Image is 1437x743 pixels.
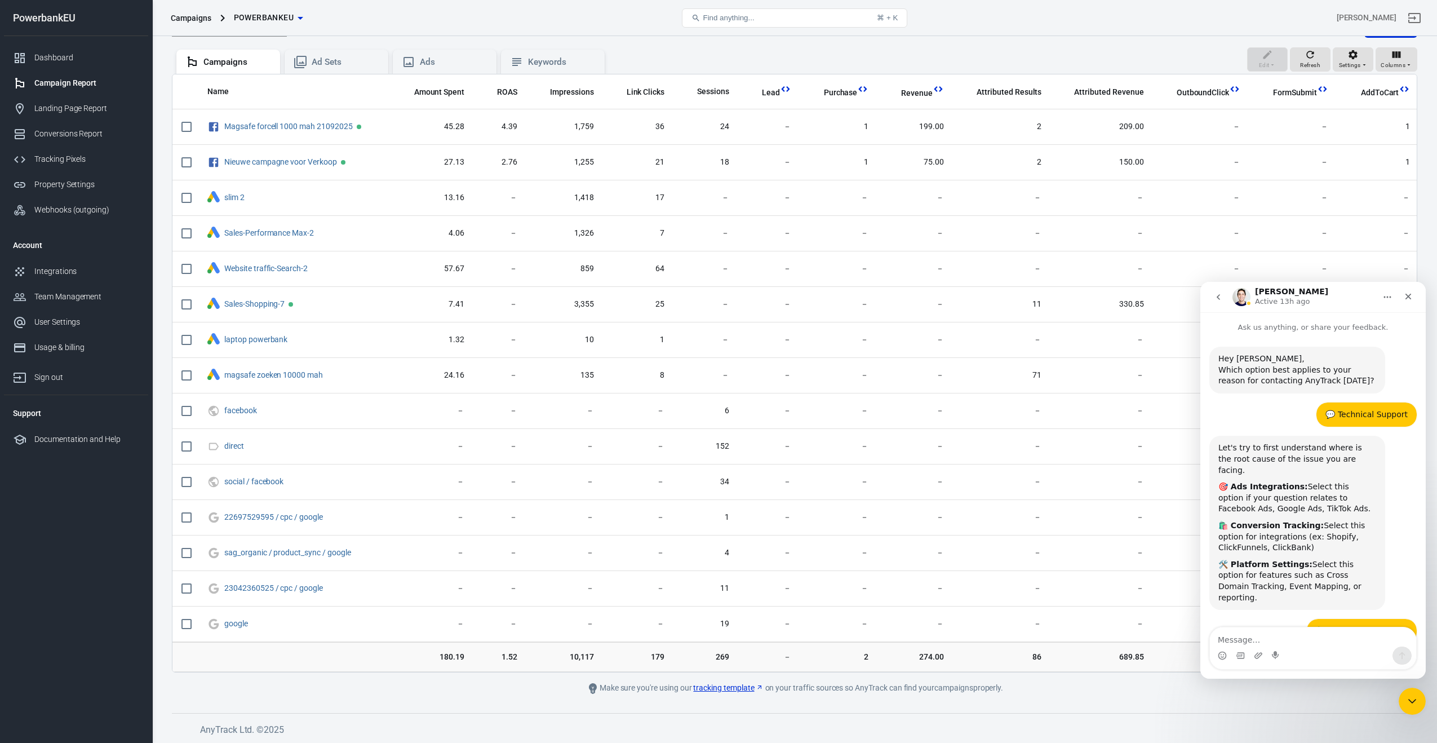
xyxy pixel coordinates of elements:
span: － [747,299,791,310]
span: － [612,476,665,488]
span: facebook [224,406,259,414]
span: － [682,192,729,204]
span: Active [289,302,293,307]
span: － [1162,192,1240,204]
span: Lead [762,87,780,99]
span: － [809,334,869,346]
svg: This column is calculated from AnyTrack real-time data [1229,83,1240,95]
div: AnyTrack says… [9,65,216,121]
span: － [809,263,869,275]
span: Find anything... [703,14,754,22]
span: The estimated total amount of money you've spent on your campaign, ad set or ad during its schedule. [414,85,465,99]
span: 10 [535,334,594,346]
div: Google Ads [207,227,220,240]
span: Active [341,160,345,165]
span: － [747,263,791,275]
span: － [886,370,944,381]
span: 1 [682,512,729,523]
span: － [535,441,594,452]
span: 4.39 [482,121,517,132]
span: 1.32 [400,334,465,346]
span: － [747,512,791,523]
span: 330.85 [1059,299,1143,310]
span: 1,759 [535,121,594,132]
span: － [886,192,944,204]
span: － [1258,121,1328,132]
span: 45.28 [400,121,465,132]
span: － [886,476,944,488]
span: － [535,405,594,417]
span: － [1059,476,1143,488]
span: The number of times your ads were on screen. [535,85,594,99]
span: － [886,263,944,275]
div: 💬 Technical Support [125,127,207,139]
iframe: Intercom live chat [1399,688,1426,715]
span: － [482,476,517,488]
span: Settings [1339,60,1361,70]
a: Conversions Report [4,121,148,147]
a: 23042360525 / cpc / google [224,583,323,592]
span: － [962,405,1041,417]
span: Name [207,86,243,98]
span: － [1059,192,1143,204]
a: Landing Page Report [4,96,148,121]
span: － [482,192,517,204]
span: － [682,370,729,381]
span: － [962,228,1041,239]
span: － [1059,405,1143,417]
span: － [482,441,517,452]
span: － [747,334,791,346]
svg: This column is calculated from AnyTrack real-time data [857,83,868,95]
div: Ads [420,56,487,68]
button: Upload attachment [54,369,63,378]
button: Emoji picker [17,369,26,378]
span: － [482,512,517,523]
span: Purchase [824,87,858,99]
span: － [535,512,594,523]
span: 6 [682,405,729,417]
span: direct [224,442,246,450]
a: Sales-Performance Max-2 [224,228,314,237]
span: 1 [809,121,869,132]
div: User Settings [34,316,139,328]
span: Website traffic-Search-2 [224,264,309,272]
span: laptop powerbank [224,335,289,343]
span: － [1258,192,1328,204]
button: Start recording [72,369,81,378]
span: 57.67 [400,263,465,275]
span: 135 [535,370,594,381]
span: Magsafe forcell 1000 mah 21092025 [224,122,354,130]
div: 💬 Technical Support [116,121,216,145]
span: 8 [612,370,665,381]
a: facebook [224,406,257,415]
svg: Facebook Ads [207,120,220,134]
span: 25 [612,299,665,310]
div: Sign out [34,371,139,383]
span: 152 [682,441,729,452]
div: Webhooks (outgoing) [34,204,139,216]
a: Webhooks (outgoing) [4,197,148,223]
svg: Facebook Ads [207,156,220,169]
svg: This column is calculated from AnyTrack real-time data [780,83,791,95]
div: Usage & billing [34,342,139,353]
div: Team Management [34,291,139,303]
span: The total conversions attributed according to your ad network (Facebook, Google, etc.) [962,85,1041,99]
svg: UTM & Web Traffic [207,404,220,418]
span: The total revenue attributed according to your ad network (Facebook, Google, etc.) [1059,85,1143,99]
a: Nieuwe campagne voor Verkoop [224,157,337,166]
span: － [1162,121,1240,132]
img: Profile image for Jose [32,6,50,24]
span: － [962,192,1041,204]
span: － [1059,334,1143,346]
span: － [809,228,869,239]
a: Dashboard [4,45,148,70]
span: － [962,263,1041,275]
span: － [809,476,869,488]
a: google [224,619,248,628]
span: － [400,441,465,452]
span: 7.41 [400,299,465,310]
span: － [962,476,1041,488]
span: － [482,263,517,275]
span: Attributed Results [977,87,1041,98]
span: 859 [535,263,594,275]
